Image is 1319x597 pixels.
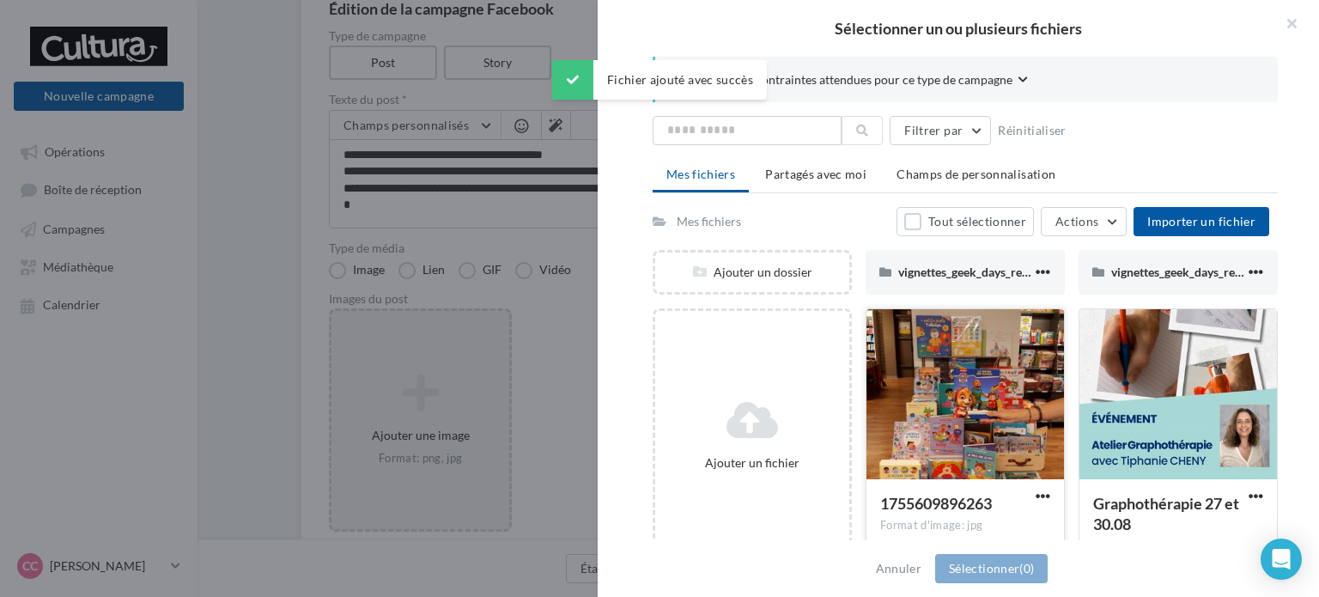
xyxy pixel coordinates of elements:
[765,167,866,181] span: Partagés avec moi
[991,120,1073,141] button: Réinitialiser
[662,454,842,472] div: Ajouter un fichier
[869,558,928,579] button: Annuler
[1261,539,1302,580] div: Open Intercom Messenger
[666,167,735,181] span: Mes fichiers
[880,494,992,513] span: 1755609896263
[897,167,1055,181] span: Champs de personnalisation
[552,60,767,100] div: Fichier ajouté avec succès
[1055,214,1098,228] span: Actions
[625,21,1292,36] h2: Sélectionner un ou plusieurs fichiers
[677,213,741,230] div: Mes fichiers
[1093,539,1263,554] div: Format d'image: jpg
[890,116,991,145] button: Filtrer par
[1147,214,1255,228] span: Importer un fichier
[683,70,1028,92] button: Consulter les contraintes attendues pour ce type de campagne
[898,265,1152,279] span: vignettes_geek_days_rennes_02_2025__venir (1)
[683,71,1012,88] span: Consulter les contraintes attendues pour ce type de campagne
[1019,561,1034,576] span: (0)
[1134,207,1269,236] button: Importer un fichier
[935,554,1048,583] button: Sélectionner(0)
[655,264,849,281] div: Ajouter un dossier
[897,207,1034,236] button: Tout sélectionner
[1041,207,1127,236] button: Actions
[1093,494,1239,533] span: Graphothérapie 27 et 30.08
[880,518,1050,533] div: Format d'image: jpg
